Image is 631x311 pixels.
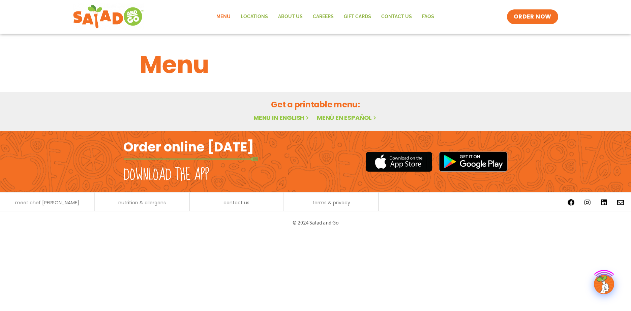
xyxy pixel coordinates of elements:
img: fork [123,157,258,161]
a: About Us [273,9,308,25]
a: Careers [308,9,339,25]
a: Menu [211,9,236,25]
a: Menu in English [253,113,310,122]
span: ORDER NOW [514,13,551,21]
a: Contact Us [376,9,417,25]
img: new-SAG-logo-768×292 [73,3,144,30]
a: contact us [223,200,249,205]
a: Menú en español [317,113,378,122]
a: Locations [236,9,273,25]
a: FAQs [417,9,439,25]
a: nutrition & allergens [118,200,166,205]
img: appstore [366,151,432,173]
h2: Download the app [123,166,209,184]
nav: Menu [211,9,439,25]
a: meet chef [PERSON_NAME] [15,200,79,205]
a: terms & privacy [312,200,350,205]
p: © 2024 Salad and Go [127,218,504,227]
h1: Menu [140,46,491,83]
h2: Get a printable menu: [140,99,491,110]
a: ORDER NOW [507,9,558,24]
a: GIFT CARDS [339,9,376,25]
h2: Order online [DATE] [123,139,254,155]
img: google_play [439,151,508,172]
